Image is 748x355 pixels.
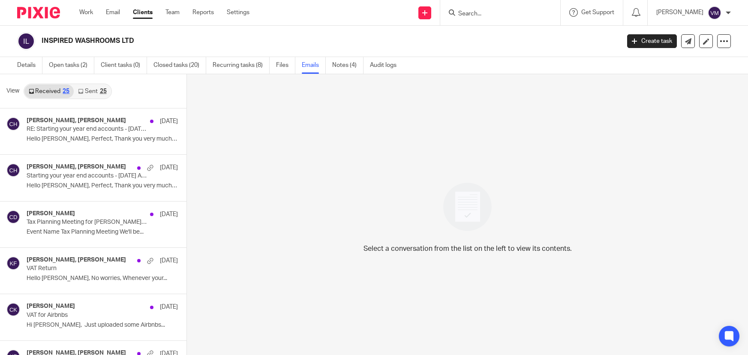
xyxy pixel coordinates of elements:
h4: [PERSON_NAME], [PERSON_NAME] [27,256,126,264]
a: Clients [133,8,153,17]
a: Files [276,57,295,74]
p: [PERSON_NAME] [656,8,703,17]
img: svg%3E [708,6,721,20]
span: View [6,87,19,96]
a: Recurring tasks (8) [213,57,270,74]
p: [DATE] [160,303,178,311]
p: Event Name Tax Planning Meeting We'll be... [27,229,178,236]
a: Audit logs [370,57,403,74]
input: Search [457,10,535,18]
a: Closed tasks (20) [153,57,206,74]
div: 25 [63,88,69,94]
a: Sent25 [74,84,111,98]
img: svg%3E [6,256,20,270]
p: Hello [PERSON_NAME], Perfect, Thank you very much! ... [27,182,178,190]
p: Hi [PERSON_NAME], Just uploaded some Airbnbs... [27,322,178,329]
a: Received25 [24,84,74,98]
h4: [PERSON_NAME], [PERSON_NAME] [27,117,126,124]
img: svg%3E [6,163,20,177]
p: Hello [PERSON_NAME], Perfect, Thank you very much! ... [27,135,178,143]
a: Client tasks (0) [101,57,147,74]
a: Team [165,8,180,17]
a: Details [17,57,42,74]
p: [DATE] [160,117,178,126]
a: Create task [627,34,677,48]
img: svg%3E [6,210,20,224]
img: Pixie [17,7,60,18]
a: Work [79,8,93,17]
p: Starting your year end accounts - [DATE] Accounts [27,172,148,180]
a: Emails [302,57,326,74]
img: image [438,177,497,237]
p: RE: Starting your year end accounts - [DATE] Accounts [27,126,148,133]
img: svg%3E [6,303,20,316]
h4: [PERSON_NAME], [PERSON_NAME] [27,163,126,171]
p: Tax Planning Meeting for [PERSON_NAME] (Archimedia Accounts) [27,219,148,226]
p: [DATE] [160,256,178,265]
a: Reports [192,8,214,17]
img: svg%3E [6,117,20,131]
a: Notes (4) [332,57,363,74]
p: [DATE] [160,210,178,219]
img: svg%3E [17,32,35,50]
p: Select a conversation from the list on the left to view its contents. [363,244,572,254]
p: [DATE] [160,163,178,172]
h4: [PERSON_NAME] [27,210,75,217]
a: Open tasks (2) [49,57,94,74]
div: 25 [100,88,107,94]
h4: [PERSON_NAME] [27,303,75,310]
h2: INSPIRED WASHROOMS LTD [42,36,500,45]
p: Hello [PERSON_NAME], No worries, Whenever your... [27,275,178,282]
a: Email [106,8,120,17]
p: VAT for Airbnbs [27,312,148,319]
span: Get Support [581,9,614,15]
p: VAT Return [27,265,148,272]
a: Settings [227,8,249,17]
